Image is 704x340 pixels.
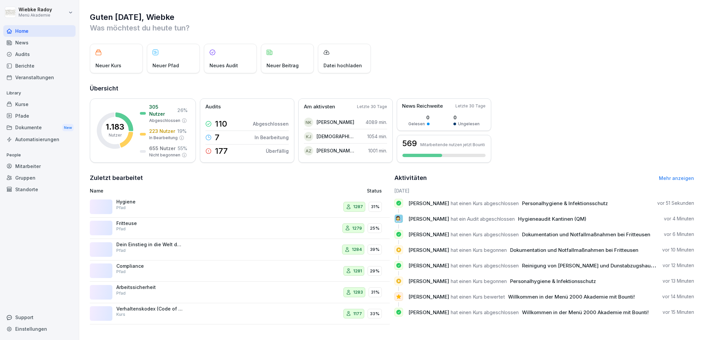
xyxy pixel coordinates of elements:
p: 177 [215,147,228,155]
p: 655 Nutzer [149,145,176,152]
span: Dokumentation und Notfallmaßnahmen bei Fritteusen [522,231,650,238]
p: Compliance [116,263,183,269]
span: [PERSON_NAME] [408,262,449,269]
p: Neuer Kurs [95,62,121,69]
p: Abgeschlossen [253,120,289,127]
p: 39% [370,246,380,253]
span: [PERSON_NAME] [408,294,449,300]
a: CompliancePfad128129% [90,260,390,282]
h2: Aktivitäten [394,173,427,183]
p: Pfad [116,205,126,211]
p: 110 [215,120,227,128]
p: vor 51 Sekunden [657,200,694,206]
span: [PERSON_NAME] [408,278,449,284]
p: [DEMOGRAPHIC_DATA][PERSON_NAME] [317,133,355,140]
p: 31% [371,203,380,210]
span: [PERSON_NAME] [408,200,449,206]
p: 19 % [177,128,187,135]
span: hat einen Kurs begonnen [451,278,507,284]
p: Pfad [116,269,126,275]
p: In Bearbeitung [149,135,178,141]
p: 1177 [353,311,362,317]
p: 31% [371,289,380,296]
span: hat einen Kurs begonnen [451,247,507,253]
p: Arbeitssicherheit [116,284,183,290]
span: [PERSON_NAME] [408,309,449,315]
p: Verhaltenskodex (Code of Conduct) Menü 2000 [116,306,183,312]
span: [PERSON_NAME] [408,247,449,253]
a: DokumenteNew [3,122,76,134]
div: Home [3,25,76,37]
p: Library [3,88,76,98]
div: Automatisierungen [3,134,76,145]
p: Datei hochladen [323,62,362,69]
div: Dokumente [3,122,76,134]
p: Abgeschlossen [149,118,180,124]
p: vor 12 Minuten [663,262,694,269]
a: Berichte [3,60,76,72]
p: 33% [370,311,380,317]
div: NK [304,118,313,127]
span: Personalhygiene & Infektionsschutz [522,200,608,206]
a: Veranstaltungen [3,72,76,83]
p: 👩‍🔬 [395,214,402,223]
h3: 569 [402,140,417,147]
h1: Guten [DATE], Wiebke [90,12,694,23]
a: Dein Einstieg in die Welt der Menü 2000 AkademiePfad128439% [90,239,390,260]
h6: [DATE] [394,187,694,194]
p: 223 Nutzer [149,128,175,135]
p: 305 Nutzer [149,103,175,117]
a: Pfade [3,110,76,122]
a: ArbeitssicherheitPfad128331% [90,282,390,303]
a: Mehr anzeigen [659,175,694,181]
p: Neues Audit [209,62,238,69]
p: Name [90,187,279,194]
a: Verhaltenskodex (Code of Conduct) Menü 2000Kurs117733% [90,303,390,325]
p: Fritteuse [116,220,183,226]
p: 1281 [353,268,362,274]
span: hat einen Kurs abgeschlossen [451,200,519,206]
span: Willkommen in der Menü 2000 Akademie mit Bounti! [508,294,635,300]
p: Neuer Beitrag [266,62,299,69]
p: Pfad [116,226,126,232]
div: AZ [304,146,313,155]
a: Kurse [3,98,76,110]
div: Einstellungen [3,323,76,335]
h2: Übersicht [90,84,694,93]
div: KJ [304,132,313,141]
p: 1001 min. [368,147,387,154]
span: hat ein Audit abgeschlossen [451,216,515,222]
a: HygienePfad128731% [90,196,390,218]
p: Audits [205,103,221,111]
p: Wiebke Radoy [19,7,52,13]
p: 55 % [178,145,187,152]
p: Pfad [116,248,126,254]
p: 1284 [352,246,362,253]
span: Reinigung von [PERSON_NAME] und Dunstabzugshauben [522,262,660,269]
a: FritteusePfad127925% [90,218,390,239]
a: News [3,37,76,48]
span: hat einen Kurs abgeschlossen [451,262,519,269]
a: Standorte [3,184,76,195]
a: Mitarbeiter [3,160,76,172]
a: Audits [3,48,76,60]
p: Am aktivsten [304,103,335,111]
p: vor 4 Minuten [664,215,694,222]
p: 4089 min. [366,119,387,126]
p: Hygiene [116,199,183,205]
p: vor 15 Minuten [663,309,694,315]
p: 1279 [352,225,362,232]
div: New [62,124,74,132]
p: Überfällig [266,147,289,154]
p: 25% [370,225,380,232]
p: [PERSON_NAME] [317,119,354,126]
p: vor 13 Minuten [663,278,694,284]
p: 0 [408,114,430,121]
p: 0 [453,114,480,121]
